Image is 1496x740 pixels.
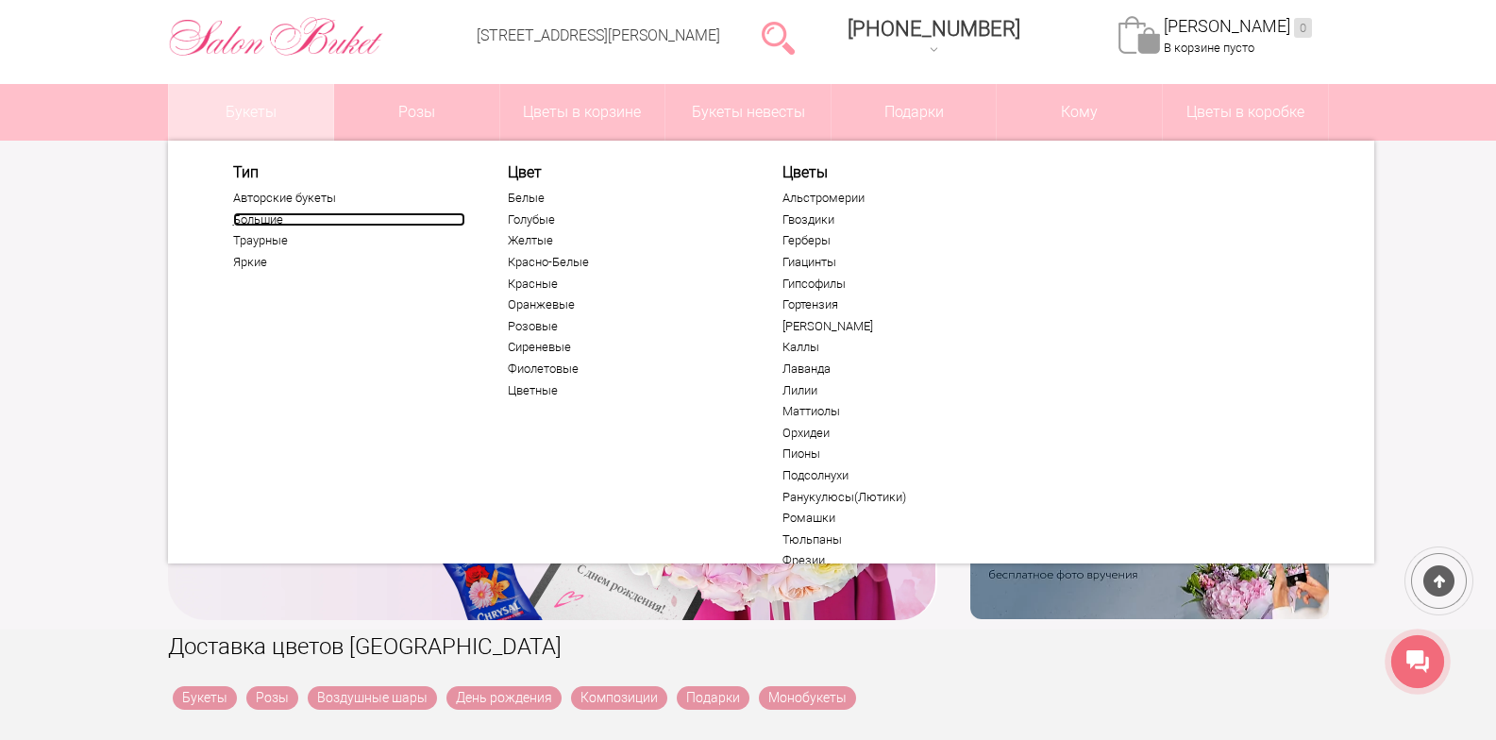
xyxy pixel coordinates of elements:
a: Тюльпаны [782,532,1015,547]
a: Орхидеи [782,426,1015,441]
a: Маттиолы [782,404,1015,419]
a: Подарки [832,84,997,141]
a: Сиреневые [508,340,740,355]
a: Фиолетовые [508,362,740,377]
span: В корзине пусто [1164,41,1254,55]
a: Ромашки [782,511,1015,526]
a: Гвоздики [782,212,1015,227]
span: Тип [233,163,465,181]
a: Белые [508,191,740,206]
a: [STREET_ADDRESS][PERSON_NAME] [477,26,720,44]
a: Монобукеты [759,686,856,710]
a: Подарки [677,686,749,710]
a: Авторские букеты [233,191,465,206]
a: Подсолнухи [782,468,1015,483]
a: Букеты [169,84,334,141]
a: Букеты [173,686,237,710]
a: Гиацинты [782,255,1015,270]
span: Кому [997,84,1162,141]
a: Большие [233,212,465,227]
a: Букеты невесты [665,84,831,141]
a: Цветные [508,383,740,398]
a: Лилии [782,383,1015,398]
a: Розовые [508,319,740,334]
a: Оранжевые [508,297,740,312]
span: [PHONE_NUMBER] [848,17,1020,41]
a: Воздушные шары [308,686,437,710]
a: Пионы [782,446,1015,462]
a: День рождения [446,686,562,710]
a: Красные [508,277,740,292]
a: Цветы в корзине [500,84,665,141]
a: Желтые [508,233,740,248]
a: Гортензия [782,297,1015,312]
span: Цвет [508,163,740,181]
a: [PERSON_NAME] [782,319,1015,334]
a: Розы [334,84,499,141]
a: Герберы [782,233,1015,248]
a: Лаванда [782,362,1015,377]
a: [PERSON_NAME] [1164,16,1312,38]
a: Красно-Белые [508,255,740,270]
a: Голубые [508,212,740,227]
img: Цветы Нижний Новгород [168,12,384,61]
a: Яркие [233,255,465,270]
a: Траурные [233,233,465,248]
a: Фрезии [782,553,1015,568]
a: Цветы [782,163,1015,181]
a: Альстромерии [782,191,1015,206]
a: Цветы в коробке [1163,84,1328,141]
a: Композиции [571,686,667,710]
a: Гипсофилы [782,277,1015,292]
ins: 0 [1294,18,1312,38]
a: [PHONE_NUMBER] [836,10,1032,64]
a: Ранукулюсы(Лютики) [782,490,1015,505]
a: Каллы [782,340,1015,355]
a: Розы [246,686,298,710]
h1: Доставка цветов [GEOGRAPHIC_DATA] [168,630,1329,664]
